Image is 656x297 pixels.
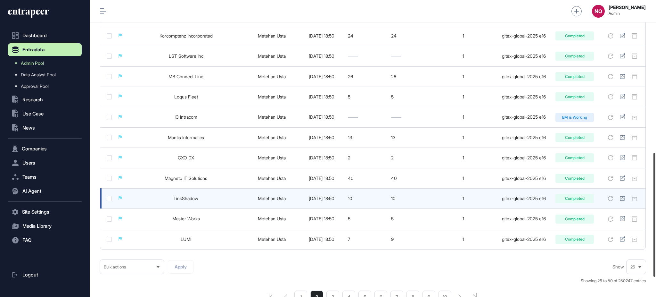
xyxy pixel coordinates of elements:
[22,33,47,38] span: Dashboard
[630,265,635,269] span: 25
[258,216,286,221] a: Metehan Usta
[499,115,549,120] div: gitex-global-2025 e16
[302,176,341,181] div: [DATE] 18:50
[22,189,41,194] span: AI Agent
[555,72,594,81] div: Completed
[434,115,493,120] div: 1
[8,157,82,169] button: Users
[302,94,341,99] div: [DATE] 18:50
[302,155,341,160] div: [DATE] 18:50
[22,125,35,131] span: News
[302,115,341,120] div: [DATE] 18:50
[555,215,594,224] div: Completed
[258,53,286,59] a: Metehan Usta
[22,174,37,180] span: Teams
[555,174,594,183] div: Completed
[302,135,341,140] div: [DATE] 18:50
[8,234,82,247] button: FAQ
[258,196,286,201] a: Metehan Usta
[169,53,203,59] a: LST Software Inc
[8,29,82,42] a: Dashboard
[348,176,385,181] div: 40
[174,94,198,99] a: Loqus Fleet
[258,94,286,99] a: Metehan Usta
[175,114,197,120] a: IC Intracom
[609,11,646,16] span: Admin
[21,61,44,66] span: Admin Pool
[302,54,341,59] div: [DATE] 18:50
[8,142,82,155] button: Companies
[499,54,549,59] div: gitex-global-2025 e16
[592,5,605,18] button: NO
[178,155,194,160] a: CXO DX
[8,122,82,134] button: News
[22,272,38,277] span: Logout
[11,81,82,92] a: Approval Pool
[348,196,385,201] div: 10
[8,93,82,106] button: Research
[555,92,594,101] div: Completed
[555,194,594,203] div: Completed
[434,54,493,59] div: 1
[22,160,35,165] span: Users
[499,135,549,140] div: gitex-global-2025 e16
[104,265,126,269] span: Bulk actions
[165,175,207,181] a: Magneto IT Solutions
[302,74,341,79] div: [DATE] 18:50
[499,155,549,160] div: gitex-global-2025 e16
[609,5,646,10] strong: [PERSON_NAME]
[8,268,82,281] a: Logout
[22,97,43,102] span: Research
[434,74,493,79] div: 1
[22,238,31,243] span: FAQ
[555,153,594,162] div: Completed
[258,114,286,120] a: Metehan Usta
[181,236,191,242] a: LUMI
[21,84,49,89] span: Approval Pool
[499,94,549,99] div: gitex-global-2025 e16
[258,175,286,181] a: Metehan Usta
[348,216,385,221] div: 5
[391,237,428,242] div: 9
[434,94,493,99] div: 1
[11,57,82,69] a: Admin Pool
[302,33,341,38] div: [DATE] 18:50
[499,237,549,242] div: gitex-global-2025 e16
[555,133,594,142] div: Completed
[434,33,493,38] div: 1
[302,237,341,242] div: [DATE] 18:50
[348,33,385,38] div: 24
[581,278,646,284] div: Showing 26 to 50 of 250247 entries
[391,74,428,79] div: 26
[348,94,385,99] div: 5
[434,135,493,140] div: 1
[258,33,286,38] a: Metehan Usta
[22,224,52,229] span: Media Library
[258,74,286,79] a: Metehan Usta
[348,155,385,160] div: 2
[391,155,428,160] div: 2
[434,155,493,160] div: 1
[8,43,82,56] button: Entradata
[22,209,49,215] span: Site Settings
[434,196,493,201] div: 1
[434,176,493,181] div: 1
[22,111,44,116] span: Use Case
[555,31,594,40] div: Completed
[160,33,213,38] a: Korcomptenz Incorporated
[612,264,624,269] span: Show
[21,72,56,77] span: Data Analyst Pool
[258,155,286,160] a: Metehan Usta
[499,74,549,79] div: gitex-global-2025 e16
[258,236,286,242] a: Metehan Usta
[168,74,203,79] a: MB Connect Line
[11,69,82,81] a: Data Analyst Pool
[168,135,204,140] a: Mantis Informatics
[555,113,594,122] div: EM is Working
[348,135,385,140] div: 13
[555,235,594,244] div: Completed
[391,216,428,221] div: 5
[8,206,82,218] button: Site Settings
[174,196,198,201] a: LinkShadow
